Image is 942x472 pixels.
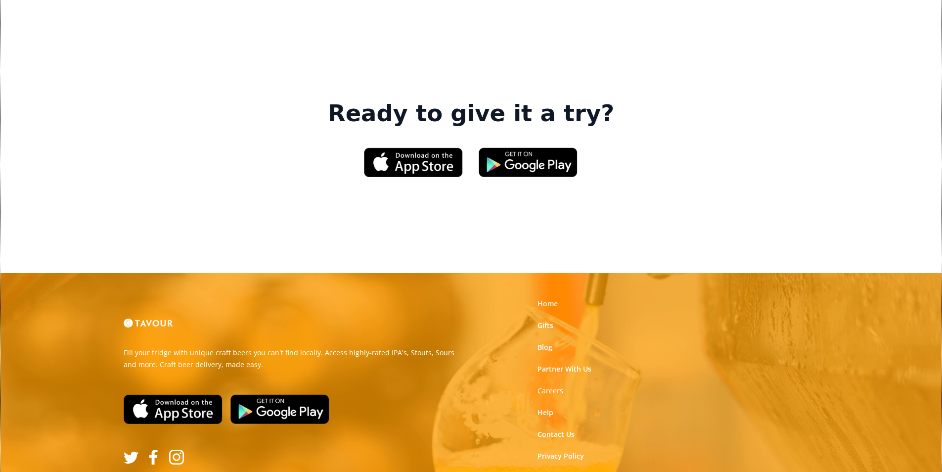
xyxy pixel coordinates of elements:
[538,342,552,352] a: Blog
[124,347,464,371] p: Fill your fridge with unique craft beers you can't find locally. Access highly-rated IPA's, Stout...
[538,429,575,439] a: Contact Us
[538,386,563,396] a: Careers
[538,364,591,374] a: Partner With Us
[538,451,584,461] a: Privacy Policy
[328,100,614,128] strong: Ready to give it a try?
[538,321,553,330] a: Gifts
[538,386,563,395] strong: Careers
[538,408,553,418] a: Help
[538,299,558,309] a: Home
